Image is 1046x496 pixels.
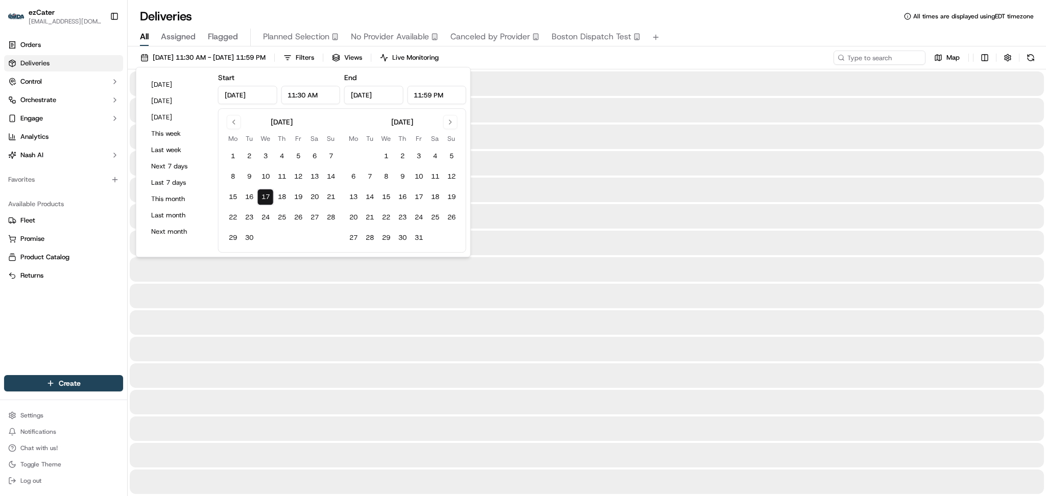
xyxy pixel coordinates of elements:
input: Time [407,86,466,104]
button: 9 [241,168,257,185]
div: Start new chat [35,97,168,108]
button: 10 [411,168,427,185]
button: 30 [241,230,257,246]
input: Date [218,86,277,104]
button: 15 [378,189,394,205]
button: 18 [427,189,443,205]
th: Friday [290,133,306,144]
th: Thursday [394,133,411,144]
button: 10 [257,168,274,185]
button: 5 [290,148,306,164]
button: 21 [323,189,339,205]
th: Friday [411,133,427,144]
div: [DATE] [391,117,413,127]
span: Nash AI [20,151,43,160]
span: Log out [20,477,41,485]
img: Nash [10,10,31,31]
button: 3 [411,148,427,164]
button: 4 [274,148,290,164]
button: Refresh [1024,51,1038,65]
span: Pylon [102,173,124,181]
a: Analytics [4,129,123,145]
button: 2 [394,148,411,164]
button: 30 [394,230,411,246]
button: This week [147,127,208,141]
a: Orders [4,37,123,53]
button: 1 [378,148,394,164]
button: Notifications [4,425,123,439]
button: Filters [279,51,319,65]
button: 8 [378,168,394,185]
a: Promise [8,234,119,243]
button: 27 [345,230,362,246]
button: Last month [147,208,208,222]
div: Favorites [4,171,123,188]
span: Flagged [208,31,238,43]
span: Fleet [20,216,35,225]
span: Chat with us! [20,444,58,452]
span: No Provider Available [351,31,429,43]
button: Fleet [4,212,123,229]
button: Returns [4,267,123,284]
span: Analytics [20,132,49,141]
a: Powered byPylon [72,172,124,181]
button: 22 [378,209,394,226]
button: 4 [427,148,443,164]
button: Settings [4,408,123,423]
button: 16 [394,189,411,205]
button: [DATE] [147,110,208,125]
button: 29 [378,230,394,246]
h1: Deliveries [140,8,192,24]
button: [DATE] [147,78,208,92]
label: End [344,73,356,82]
button: 3 [257,148,274,164]
button: 5 [443,148,460,164]
span: Knowledge Base [20,148,78,158]
input: Date [344,86,403,104]
input: Type to search [834,51,925,65]
button: 13 [345,189,362,205]
button: This month [147,192,208,206]
th: Wednesday [378,133,394,144]
button: 26 [443,209,460,226]
span: Settings [20,411,43,419]
button: 14 [362,189,378,205]
button: 14 [323,168,339,185]
button: Next 7 days [147,159,208,173]
button: 22 [225,209,241,226]
button: 26 [290,209,306,226]
button: Create [4,375,123,391]
span: Live Monitoring [392,53,439,62]
span: [EMAIL_ADDRESS][DOMAIN_NAME] [29,17,102,26]
button: Go to previous month [227,115,241,129]
button: 11 [427,168,443,185]
div: [DATE] [271,117,293,127]
button: 28 [323,209,339,226]
button: ezCater [29,7,55,17]
button: 6 [345,168,362,185]
span: All [140,31,149,43]
button: 17 [257,189,274,205]
button: 28 [362,230,378,246]
span: Notifications [20,428,56,436]
button: 7 [323,148,339,164]
button: 15 [225,189,241,205]
button: Last 7 days [147,176,208,190]
button: Promise [4,231,123,247]
span: Returns [20,271,43,280]
th: Tuesday [362,133,378,144]
a: 📗Knowledge Base [6,144,82,162]
button: Product Catalog [4,249,123,265]
a: Returns [8,271,119,280]
button: Live Monitoring [375,51,443,65]
span: Canceled by Provider [450,31,530,43]
th: Monday [345,133,362,144]
button: 12 [290,168,306,185]
button: Map [930,51,964,65]
button: 19 [443,189,460,205]
button: Control [4,73,123,90]
th: Saturday [306,133,323,144]
button: 17 [411,189,427,205]
button: Next month [147,225,208,239]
